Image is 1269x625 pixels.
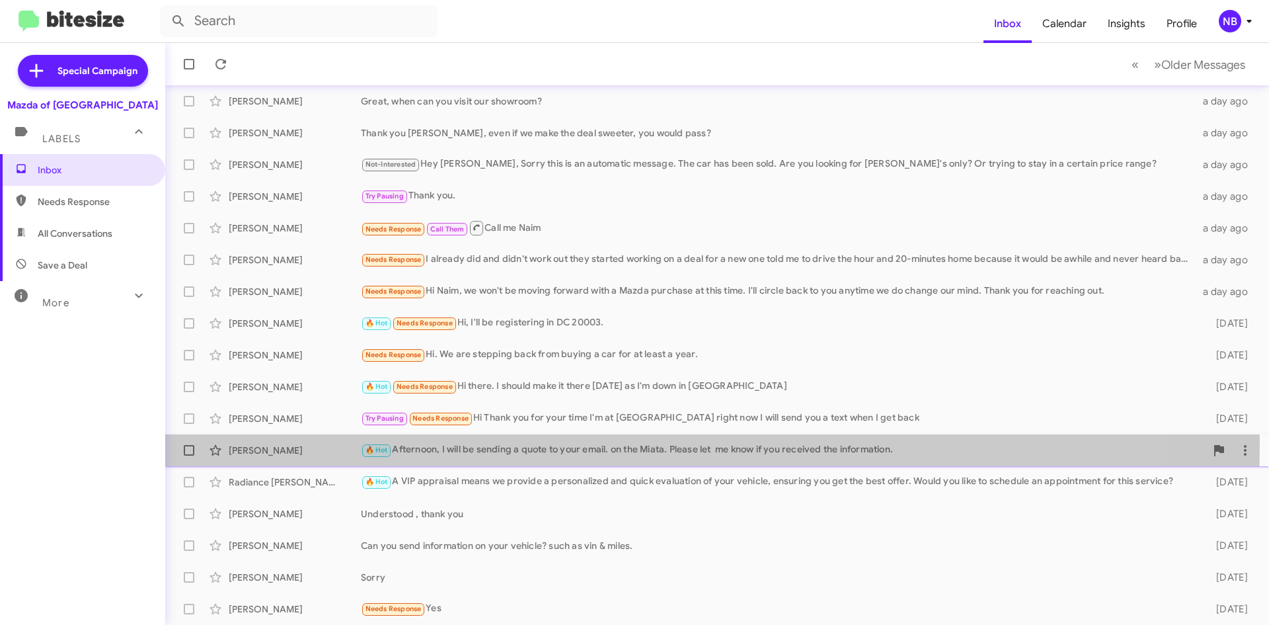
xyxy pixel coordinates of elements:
[1154,56,1161,73] span: »
[229,95,361,108] div: [PERSON_NAME]
[365,382,388,391] span: 🔥 Hot
[229,158,361,171] div: [PERSON_NAME]
[1146,51,1253,78] button: Next
[1124,51,1147,78] button: Previous
[229,285,361,298] div: [PERSON_NAME]
[1195,380,1258,394] div: [DATE]
[365,351,422,359] span: Needs Response
[361,188,1195,204] div: Thank you.
[229,126,361,140] div: [PERSON_NAME]
[229,222,361,235] div: [PERSON_NAME]
[361,315,1195,331] div: Hi, I'll be registering in DC 20003.
[1132,56,1139,73] span: «
[38,227,112,240] span: All Conversations
[38,163,150,177] span: Inbox
[365,414,404,423] span: Try Pausing
[229,571,361,584] div: [PERSON_NAME]
[229,349,361,362] div: [PERSON_NAME]
[365,192,404,200] span: Try Pausing
[365,255,422,264] span: Needs Response
[7,99,158,112] div: Mazda of [GEOGRAPHIC_DATA]
[365,225,422,233] span: Needs Response
[42,133,81,145] span: Labels
[1097,5,1156,43] a: Insights
[1195,126,1258,140] div: a day ago
[412,414,469,423] span: Needs Response
[38,195,150,208] span: Needs Response
[1032,5,1097,43] a: Calendar
[430,225,465,233] span: Call Them
[365,160,416,169] span: Not-Interested
[1195,539,1258,552] div: [DATE]
[1195,253,1258,267] div: a day ago
[1195,158,1258,171] div: a day ago
[229,380,361,394] div: [PERSON_NAME]
[1195,507,1258,521] div: [DATE]
[365,604,422,613] span: Needs Response
[229,317,361,330] div: [PERSON_NAME]
[361,571,1195,584] div: Sorry
[1219,10,1241,32] div: NB
[1195,603,1258,616] div: [DATE]
[361,284,1195,299] div: Hi Naim, we won't be moving forward with a Mazda purchase at this time. I'll circle back to you a...
[361,347,1195,362] div: Hi. We are stepping back from buying a car for at least a year.
[42,297,69,309] span: More
[361,474,1195,489] div: A VIP appraisal means we provide a personalized and quick evaluation of your vehicle, ensuring yo...
[229,444,361,457] div: [PERSON_NAME]
[229,412,361,425] div: [PERSON_NAME]
[1195,317,1258,330] div: [DATE]
[365,478,388,486] span: 🔥 Hot
[361,442,1206,458] div: Afternoon, I will be sending a quote to your email. on the Miata. Please let me know if you recei...
[361,220,1195,236] div: Call me Naim
[1195,349,1258,362] div: [DATE]
[1195,95,1258,108] div: a day ago
[229,476,361,489] div: Radiance [PERSON_NAME]
[361,601,1195,616] div: Yes
[229,507,361,521] div: [PERSON_NAME]
[1161,58,1245,72] span: Older Messages
[365,446,388,454] span: 🔥 Hot
[361,411,1195,426] div: Hi Thank you for your time I'm at [GEOGRAPHIC_DATA] right now I will send you a text when I get back
[983,5,1032,43] a: Inbox
[361,126,1195,140] div: Thank you [PERSON_NAME], even if we make the deal sweeter, you would pass?
[397,319,453,327] span: Needs Response
[1195,571,1258,584] div: [DATE]
[229,253,361,267] div: [PERSON_NAME]
[1208,10,1254,32] button: NB
[361,539,1195,552] div: Can you send information on your vehicle? such as vin & miles.
[1195,190,1258,203] div: a day ago
[397,382,453,391] span: Needs Response
[361,157,1195,172] div: Hey [PERSON_NAME], Sorry this is an automatic message. The car has been sold. Are you looking for...
[1156,5,1208,43] a: Profile
[229,603,361,616] div: [PERSON_NAME]
[361,507,1195,521] div: Understood , thank you
[38,259,87,272] span: Save a Deal
[229,190,361,203] div: [PERSON_NAME]
[361,95,1195,108] div: Great, when can you visit our showroom?
[18,55,148,87] a: Special Campaign
[1195,222,1258,235] div: a day ago
[365,319,388,327] span: 🔥 Hot
[229,539,361,552] div: [PERSON_NAME]
[160,5,438,37] input: Search
[58,64,137,77] span: Special Campaign
[365,287,422,296] span: Needs Response
[1124,51,1253,78] nav: Page navigation example
[1195,476,1258,489] div: [DATE]
[361,379,1195,394] div: Hi there. I should make it there [DATE] as I'm down in [GEOGRAPHIC_DATA]
[361,252,1195,267] div: I already did and didn't work out they started working on a deal for a new one told me to drive t...
[1195,412,1258,425] div: [DATE]
[1195,285,1258,298] div: a day ago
